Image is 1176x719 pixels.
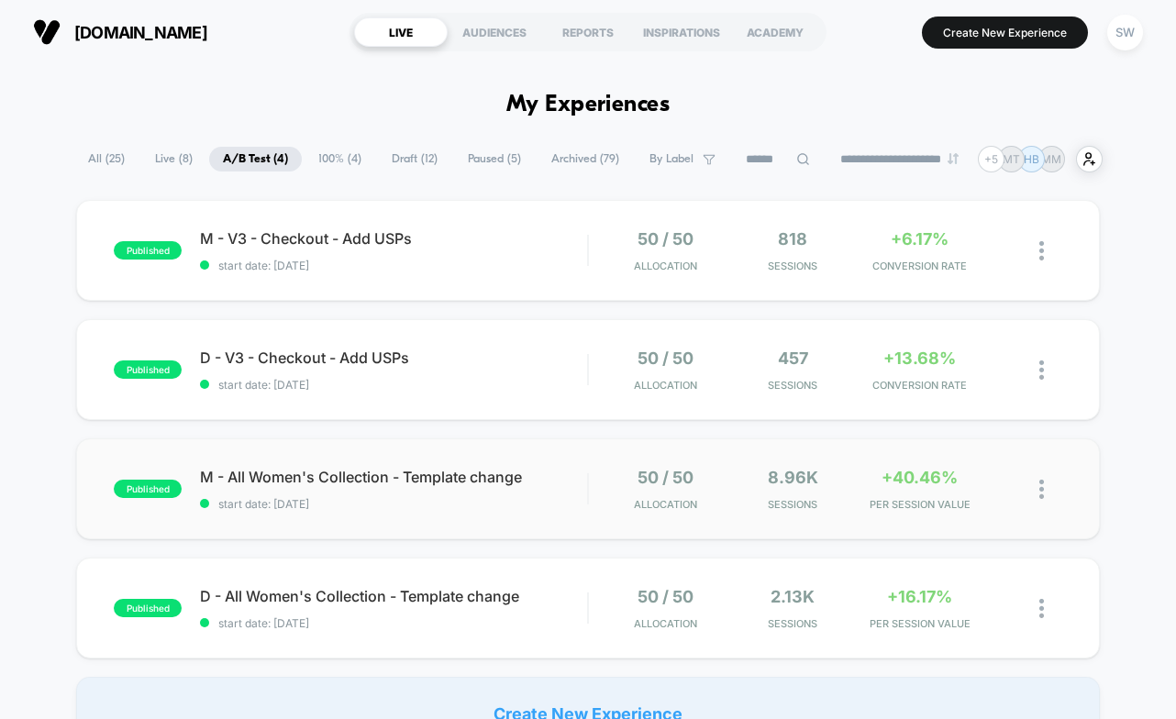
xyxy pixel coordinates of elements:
button: Create New Experience [922,17,1088,49]
span: 100% ( 4 ) [305,147,375,171]
div: REPORTS [541,17,635,47]
span: +13.68% [883,348,956,368]
span: Sessions [734,617,851,630]
span: Allocation [634,260,697,272]
span: published [114,599,182,617]
span: +16.17% [887,587,952,606]
span: Paused ( 5 ) [454,147,535,171]
span: +40.46% [882,468,958,487]
span: PER SESSION VALUE [860,498,978,511]
span: PER SESSION VALUE [860,617,978,630]
span: CONVERSION RATE [860,379,978,392]
span: Allocation [634,498,697,511]
button: [DOMAIN_NAME] [28,17,213,47]
span: Allocation [634,617,697,630]
span: [DOMAIN_NAME] [74,23,207,42]
div: LIVE [354,17,448,47]
span: Draft ( 12 ) [378,147,451,171]
h1: My Experiences [506,92,671,118]
span: 50 / 50 [638,587,693,606]
span: Sessions [734,498,851,511]
span: Sessions [734,260,851,272]
span: start date: [DATE] [200,616,587,630]
span: published [114,480,182,498]
img: end [948,153,959,164]
span: D - V3 - Checkout - Add USPs [200,348,587,367]
span: A/B Test ( 4 ) [209,147,302,171]
span: D - All Women's Collection - Template change [200,587,587,605]
span: 50 / 50 [638,229,693,249]
div: SW [1107,15,1143,50]
img: Visually logo [33,18,61,46]
span: 818 [778,229,807,249]
span: 8.96k [768,468,818,487]
img: close [1039,241,1044,260]
span: M - All Women's Collection - Template change [200,468,587,486]
span: start date: [DATE] [200,497,587,511]
span: M - V3 - Checkout - Add USPs [200,229,587,248]
span: CONVERSION RATE [860,260,978,272]
img: close [1039,360,1044,380]
span: 50 / 50 [638,348,693,368]
span: By Label [649,152,693,166]
span: All ( 25 ) [74,147,139,171]
span: published [114,360,182,379]
span: published [114,241,182,260]
span: Live ( 8 ) [141,147,206,171]
div: INSPIRATIONS [635,17,728,47]
span: start date: [DATE] [200,259,587,272]
span: 50 / 50 [638,468,693,487]
span: Allocation [634,379,697,392]
div: AUDIENCES [448,17,541,47]
p: HB [1024,152,1039,166]
div: ACADEMY [728,17,822,47]
img: close [1039,599,1044,618]
div: + 5 [978,146,1004,172]
p: MM [1041,152,1061,166]
p: MT [1003,152,1020,166]
button: SW [1102,14,1148,51]
span: 2.13k [771,587,815,606]
span: +6.17% [891,229,949,249]
span: 457 [778,348,808,368]
span: Sessions [734,379,851,392]
img: close [1039,480,1044,499]
span: start date: [DATE] [200,378,587,392]
span: Archived ( 79 ) [538,147,633,171]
